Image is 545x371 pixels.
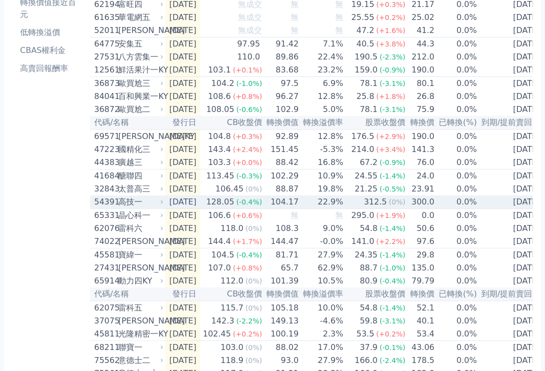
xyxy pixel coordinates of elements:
td: [DATE] [165,169,200,183]
th: 發行日 [165,287,200,301]
div: 動力四KY [118,275,161,287]
td: 29.8 [406,248,435,262]
div: 107.0 [206,262,233,274]
div: 國精化三 [118,143,161,155]
th: 轉換溢價率 [299,116,344,129]
span: (+1.6%) [376,26,405,34]
div: 141.0 [350,235,377,247]
th: CB收盤價 [200,116,262,129]
td: 0.0% [435,169,478,183]
td: [DATE] [165,129,200,143]
td: 102.9 [262,103,299,116]
td: 44.3 [406,37,435,51]
span: (+0.3%) [233,132,262,140]
td: 190.0 [406,63,435,77]
div: 144.4 [206,235,233,247]
span: (-0.4%) [380,277,406,285]
div: 24.35 [353,249,380,261]
div: 115.7 [218,302,245,314]
div: 118.0 [218,222,245,234]
li: 低轉換溢價 [16,26,86,38]
span: (-0.9%) [380,66,406,74]
div: [PERSON_NAME] [118,235,161,247]
div: 62076 [94,222,116,234]
span: (+0.0%) [233,158,262,166]
span: (+0.2%) [376,13,405,21]
td: [DATE] [477,222,544,235]
div: 67.2 [358,156,380,168]
td: 83.68 [262,63,299,77]
div: 64775 [94,38,116,50]
div: 25.55 [350,11,377,23]
div: 106.45 [213,183,245,195]
td: [DATE] [165,63,200,77]
td: -5.3% [299,143,344,156]
div: 108.05 [204,103,236,115]
td: 62.9% [299,261,344,274]
a: 低轉換溢價 [16,24,86,40]
td: 26.8 [406,90,435,103]
td: 12.8% [299,90,344,103]
div: 晶心科一 [118,209,161,221]
div: 41684 [94,170,116,182]
td: [DATE] [477,261,544,274]
td: 0.0% [435,24,478,37]
td: [DATE] [165,261,200,274]
td: 88.42 [262,156,299,169]
td: 0.0% [435,248,478,262]
span: (0%) [389,198,405,206]
td: 0.0% [435,77,478,90]
a: 高賣回報酬率 [16,60,86,76]
td: [DATE] [165,37,200,51]
span: (-1.0%) [236,79,262,87]
span: (-0.6%) [236,105,262,113]
div: 45581 [94,249,116,261]
div: 40.5 [355,38,377,50]
div: 12561 [94,64,116,76]
div: 214.0 [350,143,377,155]
div: 104.5 [209,249,236,261]
td: [DATE] [165,50,200,63]
div: 47223 [94,143,116,155]
div: 59.8 [358,315,380,327]
div: 104.8 [206,130,233,142]
div: 安集五 [118,38,161,50]
td: 92.89 [262,129,299,143]
div: 歐買尬二 [118,103,161,115]
td: 0.0% [435,222,478,235]
div: 128.05 [204,196,236,208]
div: 74022 [94,235,116,247]
th: 代碼/名稱 [90,287,165,301]
span: (0%) [245,224,262,232]
td: 10.5% [299,274,344,287]
div: 寶緯一 [118,249,161,261]
div: 110.0 [235,51,262,63]
div: 雷科六 [118,222,161,234]
td: 144.47 [262,235,299,248]
td: 41.2 [406,24,435,37]
td: 100.19 [262,327,299,341]
span: (+0.8%) [233,92,262,100]
span: (-0.4%) [236,198,262,206]
span: (-0.5%) [380,185,406,193]
span: 無 [335,12,343,22]
div: 65914 [94,275,116,287]
td: 7.1% [299,37,344,51]
span: (+2.4%) [233,145,262,153]
td: 97.5 [262,77,299,90]
td: [DATE] [477,274,544,287]
td: [DATE] [165,314,200,327]
td: 212.0 [406,50,435,63]
td: 5.0% [299,103,344,116]
td: 40.1 [406,314,435,327]
span: (0%) [245,304,262,312]
span: (-3.1%) [380,105,406,113]
div: 97.95 [235,38,262,50]
td: 0.0% [435,274,478,287]
td: [DATE] [477,235,544,248]
span: (+0.8%) [233,264,262,272]
span: (-1.4%) [380,172,406,180]
span: (+1.7%) [233,237,262,245]
span: (+1.8%) [376,92,405,100]
span: (-0.4%) [236,251,262,259]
